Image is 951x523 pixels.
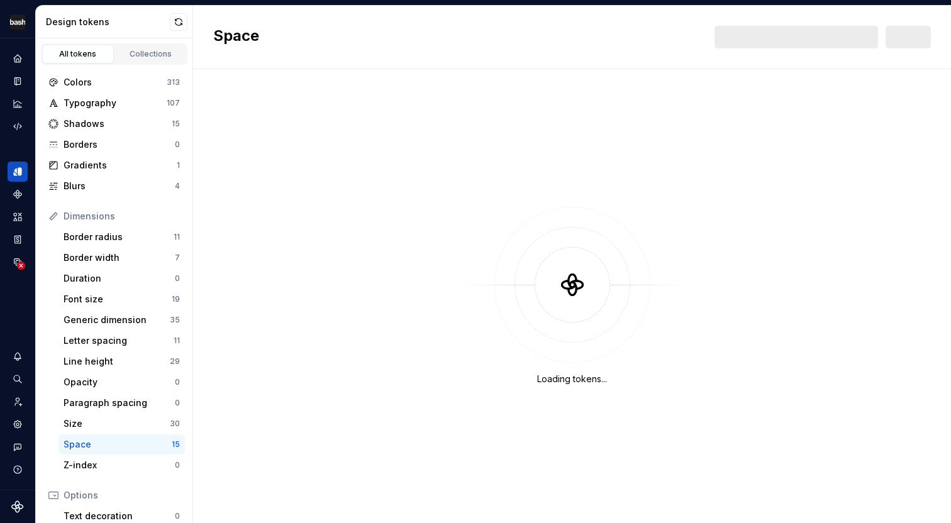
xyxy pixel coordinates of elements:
a: Border width7 [58,248,185,268]
a: Paragraph spacing0 [58,393,185,413]
div: 1 [177,160,180,170]
div: Loading tokens... [537,373,607,385]
div: Dimensions [64,210,180,223]
div: 107 [167,98,180,108]
a: Letter spacing11 [58,331,185,351]
a: Shadows15 [43,114,185,134]
div: 30 [170,419,180,429]
div: Size [64,417,170,430]
div: 15 [172,439,180,449]
img: f86023f7-de07-4548-b23e-34af6ab67166.png [10,14,25,30]
div: 4 [175,181,180,191]
div: Opacity [64,376,175,388]
a: Duration0 [58,268,185,289]
a: Data sources [8,252,28,272]
div: Borders [64,138,175,151]
h2: Space [213,26,259,48]
a: Border radius11 [58,227,185,247]
a: Size30 [58,414,185,434]
a: Storybook stories [8,229,28,250]
div: 11 [174,336,180,346]
button: Notifications [8,346,28,366]
div: 0 [175,273,180,284]
button: Contact support [8,437,28,457]
a: Colors313 [43,72,185,92]
a: Space15 [58,434,185,454]
div: 0 [175,511,180,521]
div: Design tokens [46,16,170,28]
div: Letter spacing [64,334,174,347]
a: Z-index0 [58,455,185,475]
div: Shadows [64,118,172,130]
div: Z-index [64,459,175,471]
a: Assets [8,207,28,227]
a: Typography107 [43,93,185,113]
div: Typography [64,97,167,109]
div: 7 [175,253,180,263]
div: 19 [172,294,180,304]
a: Settings [8,414,28,434]
div: Border width [64,251,175,264]
div: Colors [64,76,167,89]
a: Invite team [8,392,28,412]
div: 0 [175,140,180,150]
a: Line height29 [58,351,185,372]
div: Collections [120,49,182,59]
div: Font size [64,293,172,306]
div: 35 [170,315,180,325]
div: All tokens [47,49,109,59]
a: Opacity0 [58,372,185,392]
div: Gradients [64,159,177,172]
a: Home [8,48,28,69]
div: Border radius [64,231,174,243]
div: Generic dimension [64,314,170,326]
div: Paragraph spacing [64,397,175,409]
div: Options [64,489,180,502]
a: Code automation [8,116,28,136]
div: 0 [175,398,180,408]
div: Blurs [64,180,175,192]
a: Borders0 [43,135,185,155]
a: Design tokens [8,162,28,182]
div: 313 [167,77,180,87]
a: Font size19 [58,289,185,309]
a: Documentation [8,71,28,91]
svg: Supernova Logo [11,500,24,513]
div: 15 [172,119,180,129]
button: Search ⌘K [8,369,28,389]
div: 11 [174,232,180,242]
a: Gradients1 [43,155,185,175]
a: Blurs4 [43,176,185,196]
div: Text decoration [64,510,175,522]
div: Line height [64,355,170,368]
div: 0 [175,460,180,470]
div: 29 [170,356,180,366]
div: Space [64,438,172,451]
div: Duration [64,272,175,285]
a: Components [8,184,28,204]
a: Analytics [8,94,28,114]
a: Generic dimension35 [58,310,185,330]
div: 0 [175,377,180,387]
